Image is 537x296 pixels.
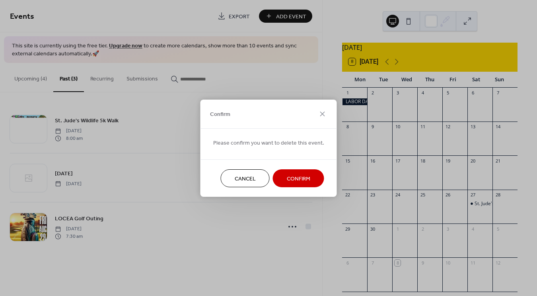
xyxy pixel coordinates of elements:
[210,110,230,119] span: Confirm
[213,139,324,147] span: Please confirm you want to delete this event.
[235,174,256,183] span: Cancel
[221,169,270,187] button: Cancel
[273,169,324,187] button: Confirm
[287,174,310,183] span: Confirm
